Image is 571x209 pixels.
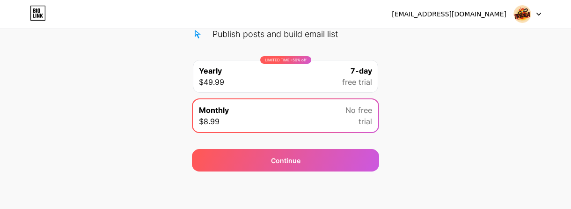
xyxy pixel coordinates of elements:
[351,65,372,76] span: 7-day
[345,104,372,116] span: No free
[342,76,372,88] span: free trial
[199,76,224,88] span: $49.99
[260,56,311,64] div: LIMITED TIME : 50% off
[513,5,531,23] img: truzila
[212,28,338,40] div: Publish posts and build email list
[359,116,372,127] span: trial
[199,104,229,116] span: Monthly
[199,65,222,76] span: Yearly
[271,156,300,165] div: Continue
[392,9,506,19] div: [EMAIL_ADDRESS][DOMAIN_NAME]
[199,116,220,127] span: $8.99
